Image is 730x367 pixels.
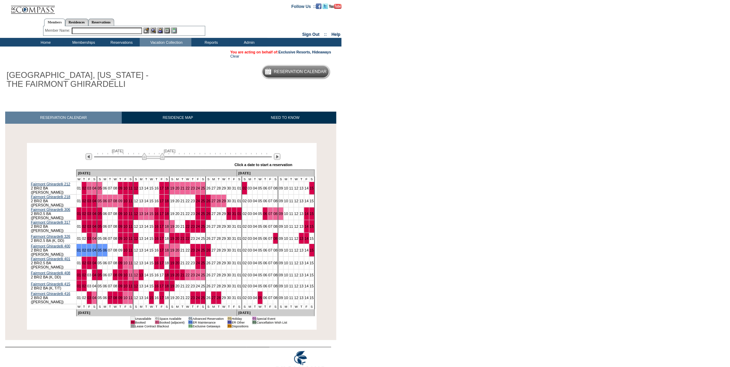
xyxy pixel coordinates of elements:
a: 20 [175,186,179,190]
a: 11 [129,199,133,203]
a: 15 [149,224,154,228]
a: 04 [253,236,257,241]
a: 01 [237,236,241,241]
a: 07 [108,248,112,252]
img: Next [274,153,280,160]
a: 03 [87,236,91,241]
a: 23 [191,224,195,228]
a: 29 [222,236,226,241]
a: 01 [77,186,81,190]
a: 25 [201,212,205,216]
a: 22 [186,212,190,216]
a: 21 [180,248,185,252]
a: 30 [227,248,231,252]
a: 08 [274,199,278,203]
a: 13 [139,212,143,216]
img: Subscribe to our YouTube Channel [329,4,342,9]
a: 03 [248,248,252,252]
a: 16 [155,186,159,190]
a: 25 [201,199,205,203]
a: 17 [160,212,164,216]
a: 12 [134,212,138,216]
a: NEED TO KNOW [234,112,336,124]
a: 05 [98,186,102,190]
a: Fairmont Ghirardelli 218 [31,195,70,199]
a: 29 [222,199,226,203]
a: 24 [196,212,200,216]
a: 11 [129,248,133,252]
a: 07 [268,212,273,216]
a: 27 [211,199,216,203]
a: 09 [118,224,122,228]
img: Become our fan on Facebook [316,3,322,9]
a: 28 [217,212,221,216]
a: 04 [92,236,97,241]
a: 01 [77,224,81,228]
a: 09 [118,186,122,190]
a: 03 [248,224,252,228]
a: 28 [217,248,221,252]
a: 03 [87,212,91,216]
a: 11 [129,212,133,216]
a: 12 [134,236,138,241]
a: 09 [279,236,283,241]
a: 07 [268,199,273,203]
a: 22 [186,224,190,228]
a: Fairmont Ghirardelli 306 [31,207,70,212]
a: 20 [175,212,179,216]
a: 02 [243,224,247,228]
a: 30 [227,236,231,241]
a: 29 [222,212,226,216]
a: Fairmont Ghirardelli 317 [31,220,70,224]
a: 15 [310,236,314,241]
a: 30 [227,212,231,216]
a: 03 [248,186,252,190]
a: 27 [211,236,216,241]
a: 06 [263,199,267,203]
a: 11 [129,186,133,190]
a: 28 [217,224,221,228]
a: 15 [149,248,154,252]
a: 14 [144,199,148,203]
a: 12 [134,248,138,252]
a: 21 [180,212,185,216]
a: 11 [129,224,133,228]
a: Residences [65,19,88,26]
a: 11 [129,236,133,241]
a: 09 [118,236,122,241]
a: 19 [170,236,174,241]
a: 30 [227,199,231,203]
a: 16 [155,212,159,216]
a: 22 [186,199,190,203]
a: 10 [124,224,128,228]
a: 28 [217,236,221,241]
a: 20 [175,248,179,252]
a: 21 [180,224,185,228]
a: 24 [196,236,200,241]
a: 24 [196,248,200,252]
a: 09 [279,212,283,216]
a: 02 [82,248,86,252]
a: 10 [124,212,128,216]
a: 30 [227,224,231,228]
a: 10 [124,236,128,241]
a: 10 [284,212,288,216]
a: 31 [232,248,236,252]
a: 18 [165,236,169,241]
a: 04 [253,199,257,203]
a: 07 [108,212,112,216]
a: 21 [180,199,185,203]
a: 05 [98,248,102,252]
a: 02 [82,212,86,216]
td: Memberships [64,38,102,47]
a: 13 [139,199,143,203]
a: 05 [258,236,262,241]
a: 15 [149,236,154,241]
img: Follow us on Twitter [323,3,328,9]
a: 13 [139,248,143,252]
a: 02 [82,199,86,203]
a: 23 [191,199,195,203]
a: 19 [170,248,174,252]
a: 08 [113,224,117,228]
a: 06 [263,186,267,190]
